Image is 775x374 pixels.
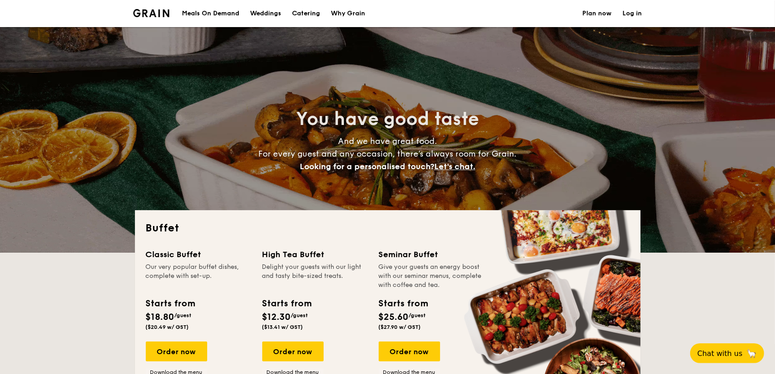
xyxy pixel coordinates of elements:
[262,248,368,261] div: High Tea Buffet
[379,263,484,290] div: Give your guests an energy boost with our seminar menus, complete with coffee and tea.
[262,324,303,330] span: ($13.41 w/ GST)
[434,162,475,171] span: Let's chat.
[262,297,311,310] div: Starts from
[146,342,207,361] div: Order now
[690,343,764,363] button: Chat with us🦙
[409,312,426,319] span: /guest
[262,312,291,323] span: $12.30
[146,312,175,323] span: $18.80
[697,349,743,358] span: Chat with us
[146,221,630,235] h2: Buffet
[175,312,192,319] span: /guest
[291,312,308,319] span: /guest
[746,348,757,359] span: 🦙
[379,342,440,361] div: Order now
[296,108,479,130] span: You have good taste
[146,263,251,290] div: Our very popular buffet dishes, complete with set-up.
[146,324,189,330] span: ($20.49 w/ GST)
[379,248,484,261] div: Seminar Buffet
[300,162,434,171] span: Looking for a personalised touch?
[146,297,195,310] div: Starts from
[262,263,368,290] div: Delight your guests with our light and tasty bite-sized treats.
[379,324,421,330] span: ($27.90 w/ GST)
[133,9,170,17] a: Logotype
[133,9,170,17] img: Grain
[259,136,517,171] span: And we have great food. For every guest and any occasion, there’s always room for Grain.
[379,312,409,323] span: $25.60
[262,342,324,361] div: Order now
[379,297,428,310] div: Starts from
[146,248,251,261] div: Classic Buffet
